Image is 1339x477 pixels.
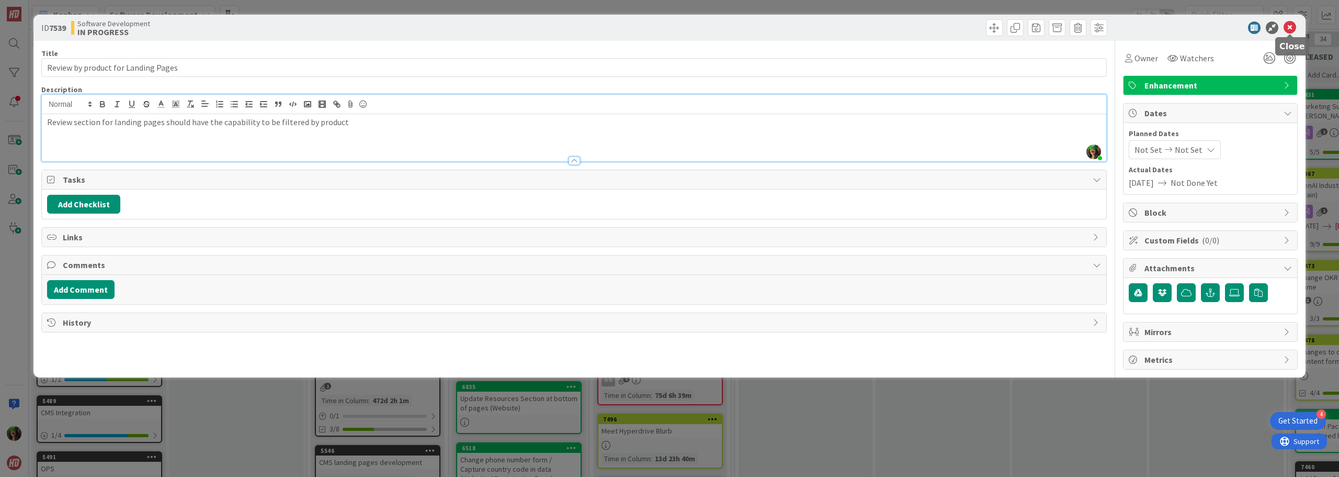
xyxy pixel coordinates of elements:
[1134,143,1162,156] span: Not Set
[49,23,66,33] b: 7539
[1144,206,1278,219] span: Block
[1144,234,1278,247] span: Custom Fields
[1144,262,1278,274] span: Attachments
[1317,409,1326,419] div: 4
[63,231,1087,243] span: Links
[1171,176,1218,189] span: Not Done Yet
[41,21,66,34] span: ID
[41,58,1107,77] input: type card name here...
[1175,143,1202,156] span: Not Set
[1129,128,1292,139] span: Planned Dates
[47,116,1101,128] p: Review section for landing pages should have the capability to be filtered by product
[1134,52,1158,64] span: Owner
[22,2,48,14] span: Support
[77,19,150,28] span: Software Development
[1180,52,1214,64] span: Watchers
[1086,145,1101,159] img: zMbp8UmSkcuFrGHA6WMwLokxENeDinhm.jpg
[63,259,1087,271] span: Comments
[1279,41,1305,51] h5: Close
[1129,164,1292,175] span: Actual Dates
[1144,326,1278,338] span: Mirrors
[1144,107,1278,119] span: Dates
[77,28,150,36] b: IN PROGRESS
[63,173,1087,186] span: Tasks
[1129,176,1154,189] span: [DATE]
[41,49,58,58] label: Title
[41,85,82,94] span: Description
[47,280,115,299] button: Add Comment
[1144,79,1278,92] span: Enhancement
[1278,416,1318,426] div: Get Started
[47,195,120,214] button: Add Checklist
[63,316,1087,329] span: History
[1144,353,1278,366] span: Metrics
[1202,235,1219,246] span: ( 0/0 )
[1270,412,1326,430] div: Open Get Started checklist, remaining modules: 4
